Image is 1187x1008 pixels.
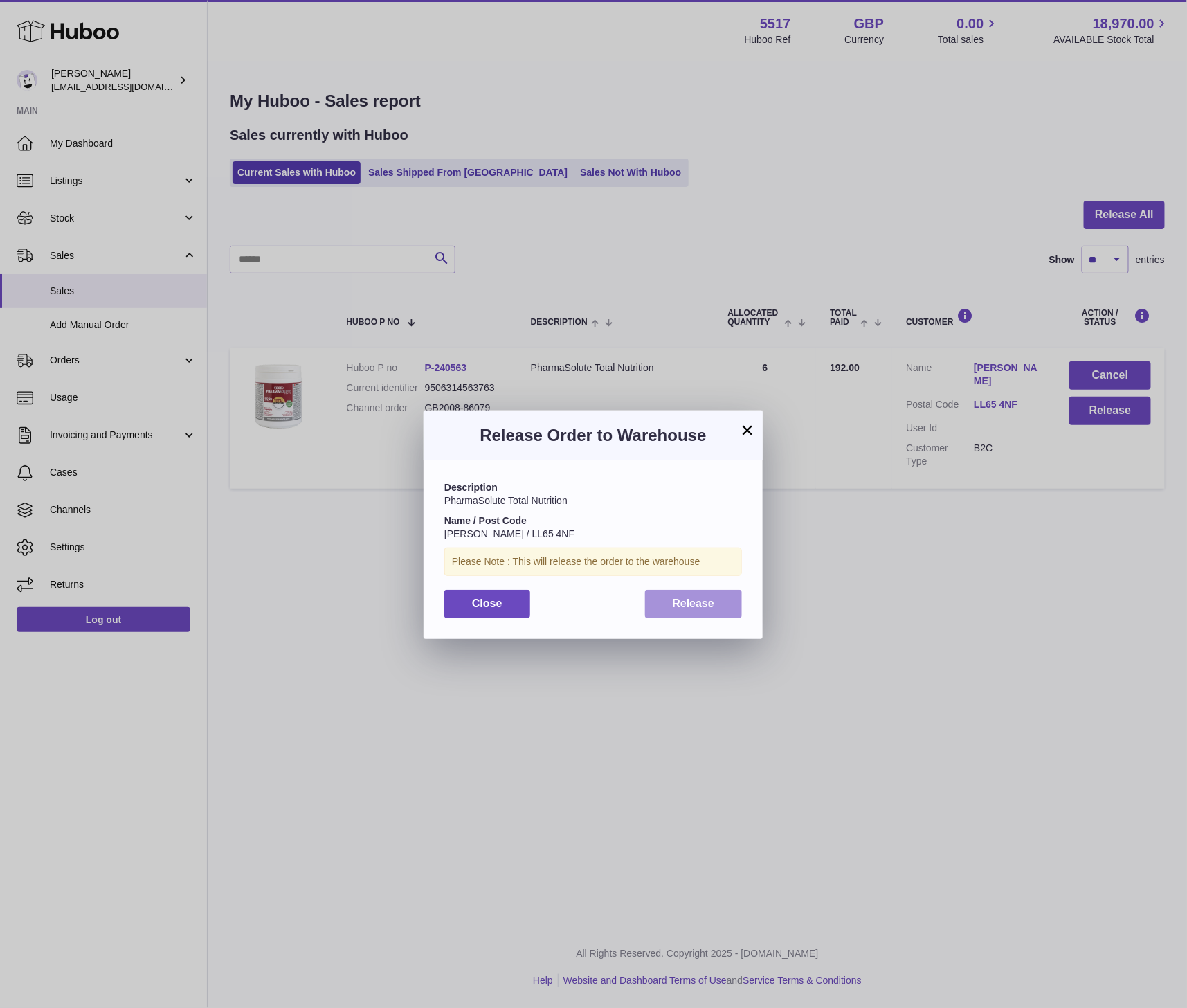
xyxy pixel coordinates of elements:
span: Release [673,597,715,609]
span: PharmaSolute Total Nutrition [444,495,568,506]
strong: Description [444,482,498,493]
button: Release [645,590,743,618]
span: Close [472,597,502,609]
strong: Name / Post Code [444,515,527,526]
div: Please Note : This will release the order to the warehouse [444,548,742,576]
button: × [739,422,756,438]
span: [PERSON_NAME] / LL65 4NF [444,528,574,539]
h3: Release Order to Warehouse [444,424,742,447]
button: Close [444,590,530,618]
